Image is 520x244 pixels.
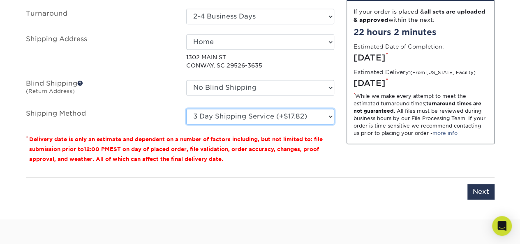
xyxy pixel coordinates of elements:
a: more info [432,130,458,136]
label: Shipping Address [20,34,180,70]
div: Open Intercom Messenger [492,216,512,236]
label: Turnaround [20,9,180,24]
div: [DATE] [354,77,488,89]
div: While we make every attempt to meet the estimated turnaround times; . All files must be reviewed ... [354,93,488,137]
label: Estimated Delivery: [354,68,476,76]
label: Estimated Date of Completion: [354,42,444,51]
span: 12:00 PM [84,146,110,152]
p: 1302 MAIN ST CONWAY, SC 29526-3635 [186,53,334,70]
small: (Return Address) [26,88,75,94]
div: 22 hours 2 minutes [354,26,488,38]
div: If your order is placed & within the next: [354,7,488,24]
label: Blind Shipping [20,80,180,99]
div: [DATE] [354,51,488,64]
small: Delivery date is only an estimate and dependent on a number of factors including, but not limited... [29,136,323,162]
strong: turnaround times are not guaranteed [354,100,481,114]
input: Next [467,184,495,200]
small: (From [US_STATE] Facility) [410,70,476,75]
label: Shipping Method [20,109,180,124]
